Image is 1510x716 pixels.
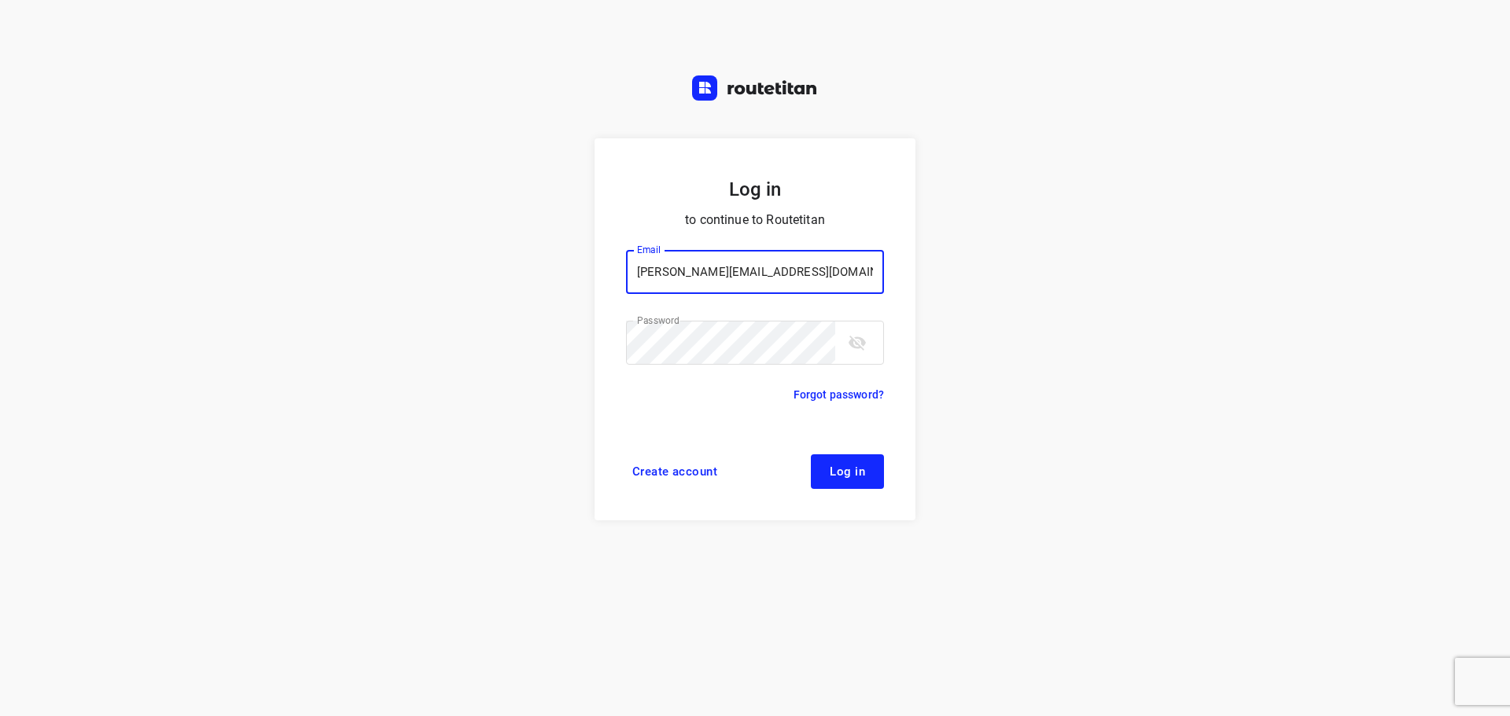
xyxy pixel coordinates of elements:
h5: Log in [626,176,884,203]
span: Log in [830,465,865,478]
img: Routetitan [692,75,818,101]
button: toggle password visibility [842,327,873,358]
button: Log in [811,454,884,489]
a: Create account [626,454,724,489]
p: to continue to Routetitan [626,209,884,231]
a: Forgot password? [794,385,884,404]
a: Routetitan [692,75,818,105]
span: Create account [632,465,717,478]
